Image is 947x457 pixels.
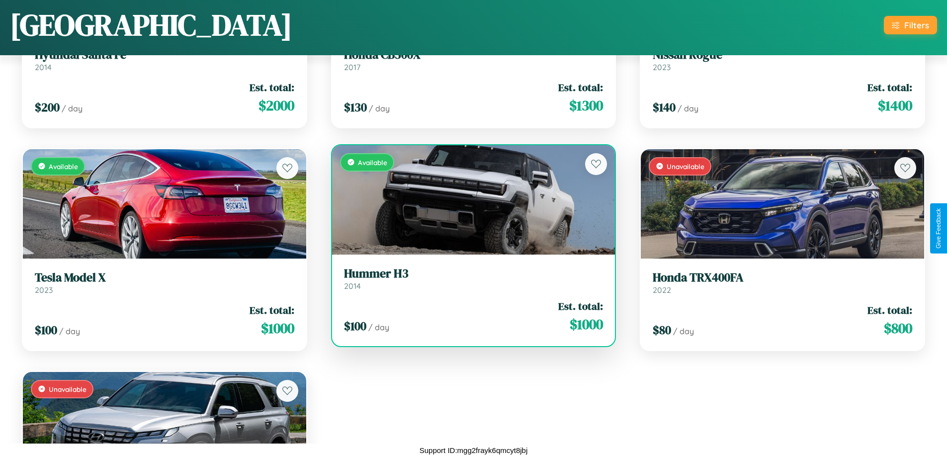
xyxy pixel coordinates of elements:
[653,271,912,285] h3: Honda TRX400FA
[653,271,912,295] a: Honda TRX400FA2022
[344,318,366,334] span: $ 100
[35,48,294,72] a: Hyundai Santa Fe2014
[62,103,83,113] span: / day
[344,48,603,72] a: Honda CB500X2017
[673,326,694,336] span: / day
[420,444,528,457] p: Support ID: mgg2frayk6qmcyt8jbj
[10,4,292,45] h1: [GEOGRAPHIC_DATA]
[35,271,294,285] h3: Tesla Model X
[358,158,387,167] span: Available
[653,48,912,62] h3: Nissan Rogue
[344,99,367,115] span: $ 130
[558,299,603,313] span: Est. total:
[59,326,80,336] span: / day
[569,95,603,115] span: $ 1300
[35,62,52,72] span: 2014
[653,62,671,72] span: 2023
[344,281,361,291] span: 2014
[904,20,929,30] div: Filters
[878,95,912,115] span: $ 1400
[250,80,294,94] span: Est. total:
[35,271,294,295] a: Tesla Model X2023
[653,322,671,338] span: $ 80
[653,285,671,295] span: 2022
[935,208,942,249] div: Give Feedback
[344,62,360,72] span: 2017
[344,267,603,281] h3: Hummer H3
[558,80,603,94] span: Est. total:
[884,16,937,34] button: Filters
[667,162,704,171] span: Unavailable
[867,80,912,94] span: Est. total:
[867,303,912,317] span: Est. total:
[258,95,294,115] span: $ 2000
[344,48,603,62] h3: Honda CB500X
[368,322,389,332] span: / day
[250,303,294,317] span: Est. total:
[35,48,294,62] h3: Hyundai Santa Fe
[369,103,390,113] span: / day
[49,162,78,171] span: Available
[884,318,912,338] span: $ 800
[49,385,86,393] span: Unavailable
[653,48,912,72] a: Nissan Rogue2023
[35,99,60,115] span: $ 200
[261,318,294,338] span: $ 1000
[344,267,603,291] a: Hummer H32014
[653,99,676,115] span: $ 140
[678,103,698,113] span: / day
[35,285,53,295] span: 2023
[35,322,57,338] span: $ 100
[570,314,603,334] span: $ 1000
